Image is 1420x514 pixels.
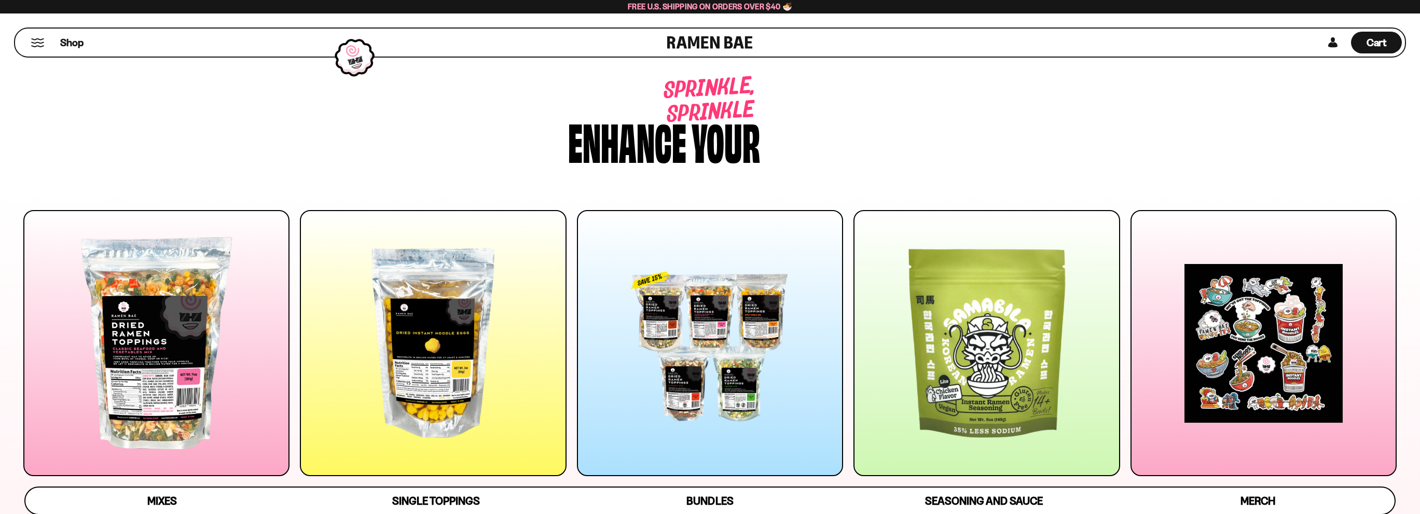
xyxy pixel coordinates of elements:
[568,116,686,165] div: Enhance
[925,494,1043,507] span: Seasoning and Sauce
[392,494,480,507] span: Single Toppings
[1121,488,1395,514] a: Merch
[147,494,177,507] span: Mixes
[573,488,847,514] a: Bundles
[686,494,733,507] span: Bundles
[25,488,299,514] a: Mixes
[1240,494,1275,507] span: Merch
[60,36,84,50] span: Shop
[299,488,573,514] a: Single Toppings
[31,38,45,47] button: Mobile Menu Trigger
[60,32,84,53] a: Shop
[628,2,792,11] span: Free U.S. Shipping on Orders over $40 🍜
[1367,36,1387,49] span: Cart
[1351,29,1402,57] div: Cart
[847,488,1121,514] a: Seasoning and Sauce
[692,116,760,165] div: your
